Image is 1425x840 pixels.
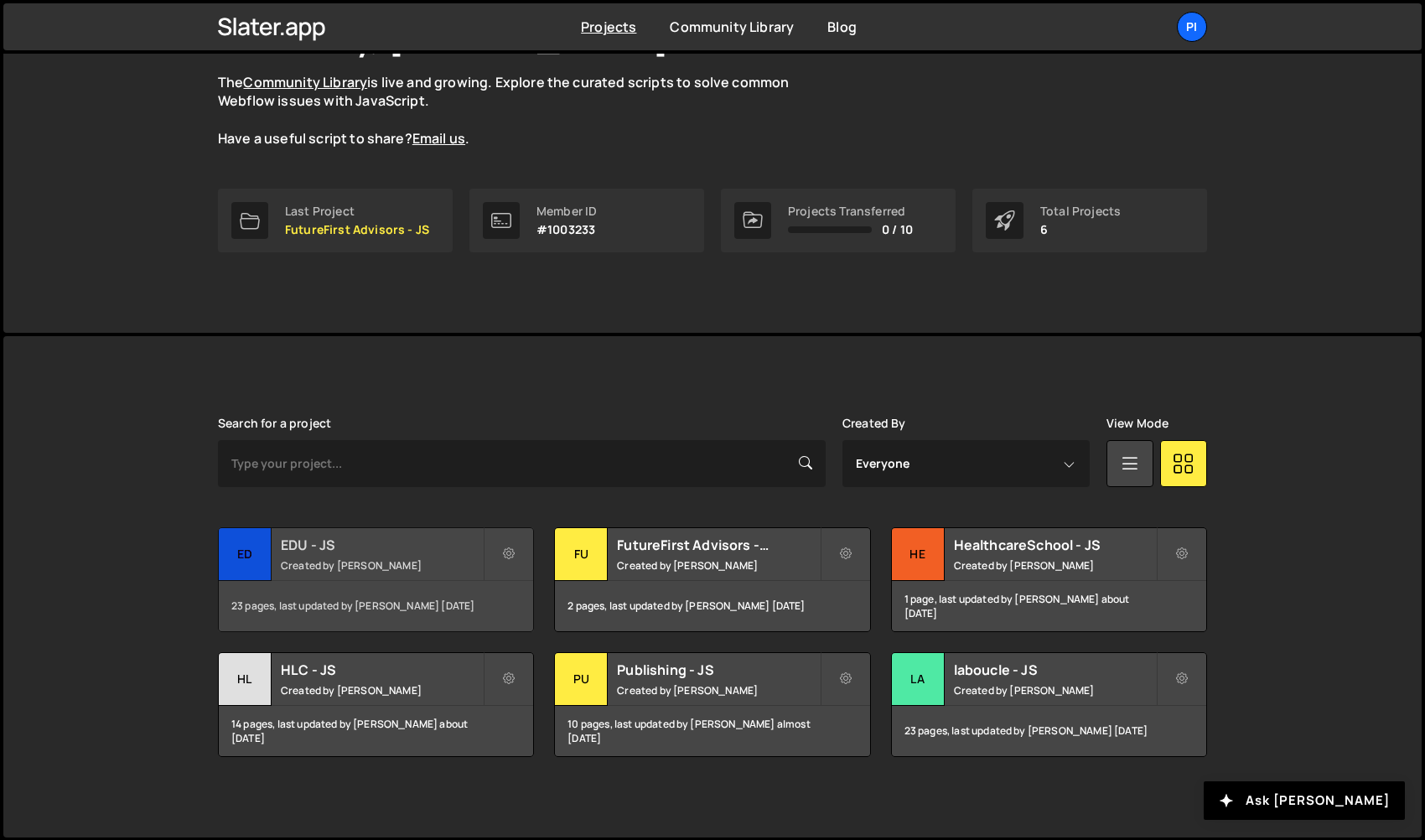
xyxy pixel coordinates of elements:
[536,223,597,236] p: #1003233
[827,18,857,36] a: Blog
[954,661,1156,679] h2: laboucle - JS
[243,73,367,91] a: Community Library
[285,205,429,218] div: Last Project
[892,653,945,706] div: la
[555,706,869,756] div: 10 pages, last updated by [PERSON_NAME] almost [DATE]
[1040,223,1121,236] p: 6
[219,706,533,756] div: 14 pages, last updated by [PERSON_NAME] about [DATE]
[554,527,870,632] a: Fu FutureFirst Advisors - JS Created by [PERSON_NAME] 2 pages, last updated by [PERSON_NAME] [DATE]
[281,683,483,697] small: Created by [PERSON_NAME]
[219,581,533,631] div: 23 pages, last updated by [PERSON_NAME] [DATE]
[788,205,913,218] div: Projects Transferred
[554,652,870,757] a: Pu Publishing - JS Created by [PERSON_NAME] 10 pages, last updated by [PERSON_NAME] almost [DATE]
[281,536,483,554] h2: EDU - JS
[617,536,819,554] h2: FutureFirst Advisors - JS
[1177,12,1207,42] a: Pi
[1204,781,1405,820] button: Ask [PERSON_NAME]
[954,558,1156,573] small: Created by [PERSON_NAME]
[219,653,272,706] div: HL
[218,527,534,632] a: ED EDU - JS Created by [PERSON_NAME] 23 pages, last updated by [PERSON_NAME] [DATE]
[954,683,1156,697] small: Created by [PERSON_NAME]
[617,558,819,573] small: Created by [PERSON_NAME]
[954,536,1156,554] h2: HealthcareSchool - JS
[218,652,534,757] a: HL HLC - JS Created by [PERSON_NAME] 14 pages, last updated by [PERSON_NAME] about [DATE]
[1106,417,1168,430] label: View Mode
[581,18,636,36] a: Projects
[670,18,794,36] a: Community Library
[891,652,1207,757] a: la laboucle - JS Created by [PERSON_NAME] 23 pages, last updated by [PERSON_NAME] [DATE]
[617,661,819,679] h2: Publishing - JS
[218,189,453,252] a: Last Project FutureFirst Advisors - JS
[892,706,1206,756] div: 23 pages, last updated by [PERSON_NAME] [DATE]
[281,661,483,679] h2: HLC - JS
[281,558,483,573] small: Created by [PERSON_NAME]
[842,417,906,430] label: Created By
[1040,205,1121,218] div: Total Projects
[412,129,465,148] a: Email us
[218,440,826,487] input: Type your project...
[882,223,913,236] span: 0 / 10
[555,653,608,706] div: Pu
[555,528,608,581] div: Fu
[555,581,869,631] div: 2 pages, last updated by [PERSON_NAME] [DATE]
[892,581,1206,631] div: 1 page, last updated by [PERSON_NAME] about [DATE]
[218,73,821,148] p: The is live and growing. Explore the curated scripts to solve common Webflow issues with JavaScri...
[536,205,597,218] div: Member ID
[285,223,429,236] p: FutureFirst Advisors - JS
[892,528,945,581] div: He
[617,683,819,697] small: Created by [PERSON_NAME]
[891,527,1207,632] a: He HealthcareSchool - JS Created by [PERSON_NAME] 1 page, last updated by [PERSON_NAME] about [DATE]
[218,417,331,430] label: Search for a project
[219,528,272,581] div: ED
